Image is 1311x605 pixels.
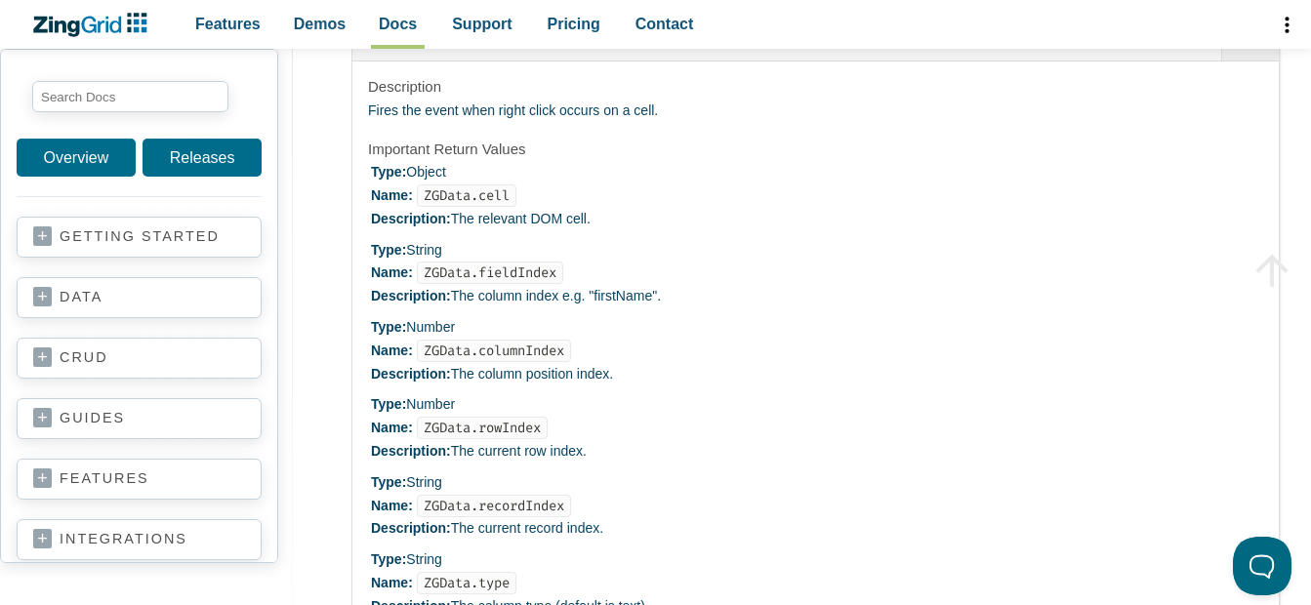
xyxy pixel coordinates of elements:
[371,420,413,435] strong: Name:
[371,520,451,536] strong: Description:
[417,572,516,594] code: ZGData.type
[452,11,512,37] span: Support
[143,139,262,177] a: Releases
[417,262,563,284] code: ZGData.fieldIndex
[371,239,1263,308] li: String The column index e.g. "firstName".
[635,11,694,37] span: Contact
[368,100,1263,123] p: Fires the event when right click occurs on a cell.
[371,551,406,567] strong: Type:
[371,288,451,303] strong: Description:
[32,81,228,112] input: search input
[417,184,516,207] code: ZGData.cell
[371,316,1263,385] li: Number The column position index.
[33,409,245,428] a: guides
[368,140,1263,159] h4: Important Return Values
[371,242,406,258] strong: Type:
[31,13,157,37] a: ZingChart Logo. Click to return to the homepage
[195,11,261,37] span: Features
[371,474,406,490] strong: Type:
[294,11,346,37] span: Demos
[417,417,548,439] code: ZGData.rowIndex
[371,343,413,358] strong: Name:
[417,495,571,517] code: ZGData.recordIndex
[371,161,1263,230] li: Object The relevant DOM cell.
[1233,537,1291,595] iframe: Toggle Customer Support
[371,443,451,459] strong: Description:
[548,11,600,37] span: Pricing
[33,530,245,549] a: integrations
[379,11,417,37] span: Docs
[371,471,1263,541] li: String The current record index.
[371,319,406,335] strong: Type:
[371,575,413,590] strong: Name:
[33,348,245,368] a: crud
[371,366,451,382] strong: Description:
[371,498,413,513] strong: Name:
[33,227,245,247] a: getting started
[368,77,1263,97] h4: Description
[33,288,245,307] a: data
[371,393,1263,463] li: Number The current row index.
[33,469,245,489] a: features
[417,340,571,362] code: ZGData.columnIndex
[371,264,413,280] strong: Name:
[371,164,406,180] strong: Type:
[371,396,406,412] strong: Type:
[371,187,413,203] strong: Name:
[371,211,451,226] strong: Description:
[17,139,136,177] a: Overview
